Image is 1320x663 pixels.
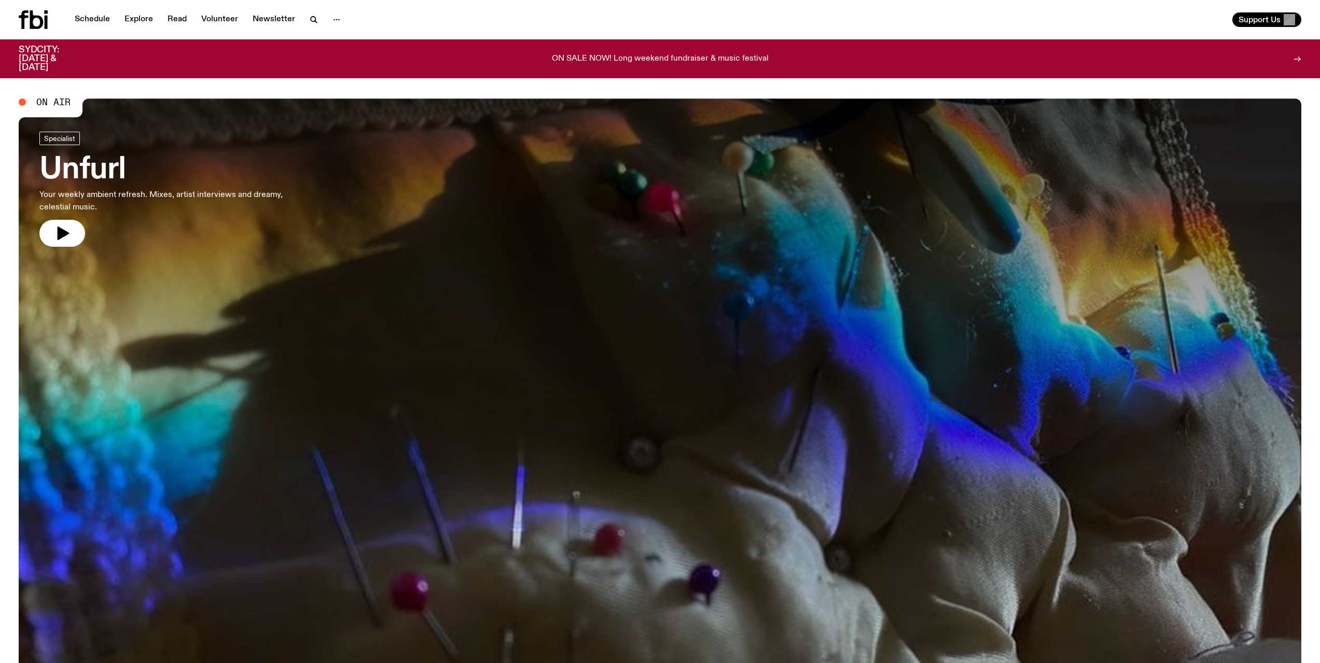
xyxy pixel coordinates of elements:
[118,12,159,27] a: Explore
[1232,12,1301,27] button: Support Us
[195,12,244,27] a: Volunteer
[39,189,305,214] p: Your weekly ambient refresh. Mixes, artist interviews and dreamy, celestial music.
[39,132,80,145] a: Specialist
[44,134,75,142] span: Specialist
[39,156,305,185] h3: Unfurl
[36,97,71,107] span: On Air
[552,54,769,64] p: ON SALE NOW! Long weekend fundraiser & music festival
[161,12,193,27] a: Read
[1239,15,1281,24] span: Support Us
[246,12,301,27] a: Newsletter
[68,12,116,27] a: Schedule
[39,132,305,247] a: UnfurlYour weekly ambient refresh. Mixes, artist interviews and dreamy, celestial music.
[19,46,85,72] h3: SYDCITY: [DATE] & [DATE]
